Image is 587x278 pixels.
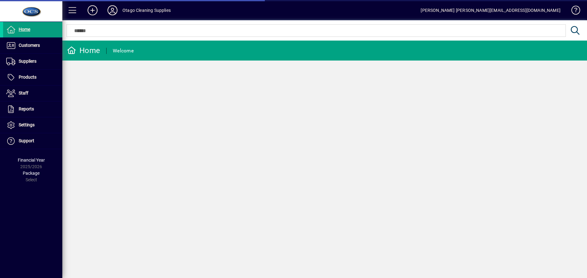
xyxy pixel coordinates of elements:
span: Settings [19,122,35,127]
a: Products [3,70,62,85]
a: Staff [3,85,62,101]
a: Knowledge Base [567,1,579,22]
a: Support [3,133,62,149]
button: Add [83,5,103,16]
a: Reports [3,101,62,117]
span: Package [23,171,40,176]
span: Staff [19,90,28,95]
div: Home [67,46,100,56]
span: Products [19,75,36,80]
a: Customers [3,38,62,53]
a: Suppliers [3,54,62,69]
span: Reports [19,106,34,111]
span: Financial Year [18,158,45,163]
span: Home [19,27,30,32]
div: [PERSON_NAME] [PERSON_NAME][EMAIL_ADDRESS][DOMAIN_NAME] [421,5,561,15]
span: Suppliers [19,59,36,64]
span: Support [19,138,34,143]
button: Profile [103,5,122,16]
div: Otago Cleaning Supplies [122,5,171,15]
a: Settings [3,117,62,133]
span: Customers [19,43,40,48]
div: Welcome [113,46,134,56]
